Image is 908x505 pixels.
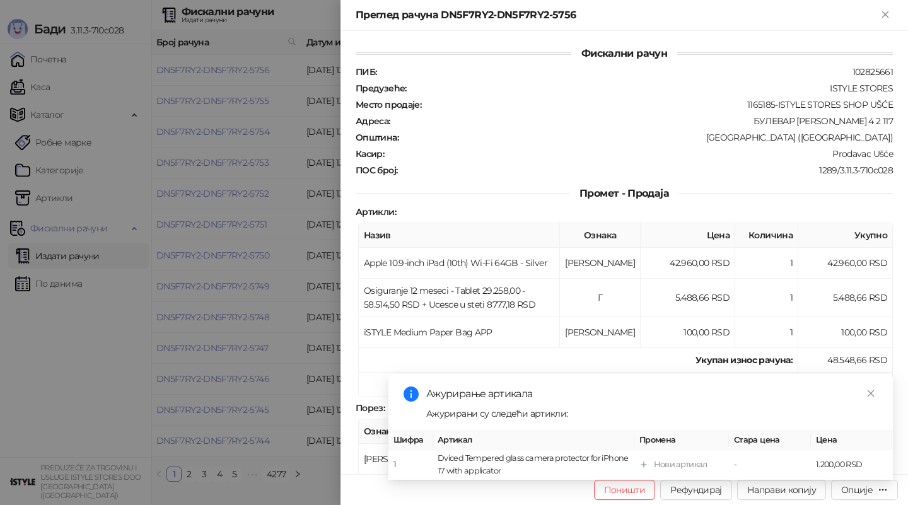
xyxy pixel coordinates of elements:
[735,248,798,279] td: 1
[388,450,433,480] td: 1
[359,248,560,279] td: Apple 10.9-inch iPad (10th) Wi-Fi 64GB - Silver
[798,248,893,279] td: 42.960,00 RSD
[356,165,397,176] strong: ПОС број :
[433,450,634,480] td: Dviced Tempered glass camera protector for iPhone 17 with applicator
[560,248,641,279] td: [PERSON_NAME]
[878,8,893,23] button: Close
[729,450,811,480] td: -
[641,279,735,317] td: 5.488,66 RSD
[408,83,894,94] div: ISTYLE STORES
[356,132,399,143] strong: Општина :
[634,431,729,450] th: Промена
[798,223,893,248] th: Укупно
[356,83,407,94] strong: Предузеће :
[811,431,893,450] th: Цена
[359,444,439,475] td: [PERSON_NAME]
[356,206,396,218] strong: Артикли :
[378,66,894,78] div: 102825661
[811,450,893,480] td: 1.200,00 RSD
[385,148,894,160] div: Prodavac Ušće
[560,223,641,248] th: Ознака
[426,386,878,402] div: Ажурирање артикала
[798,317,893,348] td: 100,00 RSD
[798,348,893,373] td: 48.548,66 RSD
[560,279,641,317] td: Г
[735,223,798,248] th: Количина
[356,8,878,23] div: Преглед рачуна DN5F7RY2-DN5F7RY2-5756
[735,317,798,348] td: 1
[696,354,793,366] strong: Укупан износ рачуна :
[359,317,560,348] td: iSTYLE Medium Paper Bag APP
[392,115,894,127] div: БУЛЕВАР [PERSON_NAME] 4 2 117
[641,223,735,248] th: Цена
[422,99,894,110] div: 1165185-ISTYLE STORES SHOP UŠĆE
[729,431,811,450] th: Стара цена
[388,431,433,450] th: Шифра
[654,458,707,471] div: Нови артикал
[864,386,878,400] a: Close
[359,223,560,248] th: Назив
[571,47,677,59] span: Фискални рачун
[641,317,735,348] td: 100,00 RSD
[426,407,878,421] div: Ажурирани су следећи артикли:
[400,132,894,143] div: [GEOGRAPHIC_DATA] ([GEOGRAPHIC_DATA])
[356,402,385,414] strong: Порез :
[866,389,875,398] span: close
[433,431,634,450] th: Артикал
[641,248,735,279] td: 42.960,00 RSD
[399,165,894,176] div: 1289/3.11.3-710c028
[569,187,679,199] span: Промет - Продаја
[356,99,421,110] strong: Место продаје :
[356,66,376,78] strong: ПИБ :
[560,317,641,348] td: [PERSON_NAME]
[359,279,560,317] td: Osiguranje 12 meseci - Tablet 29.258,00 - 58.514,50 RSD + Ucesce u steti 8777,18 RSD
[359,419,439,444] th: Ознака
[404,386,419,402] span: info-circle
[798,373,893,397] td: 48.548,66 RSD
[356,148,384,160] strong: Касир :
[735,279,798,317] td: 1
[798,279,893,317] td: 5.488,66 RSD
[356,115,390,127] strong: Адреса :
